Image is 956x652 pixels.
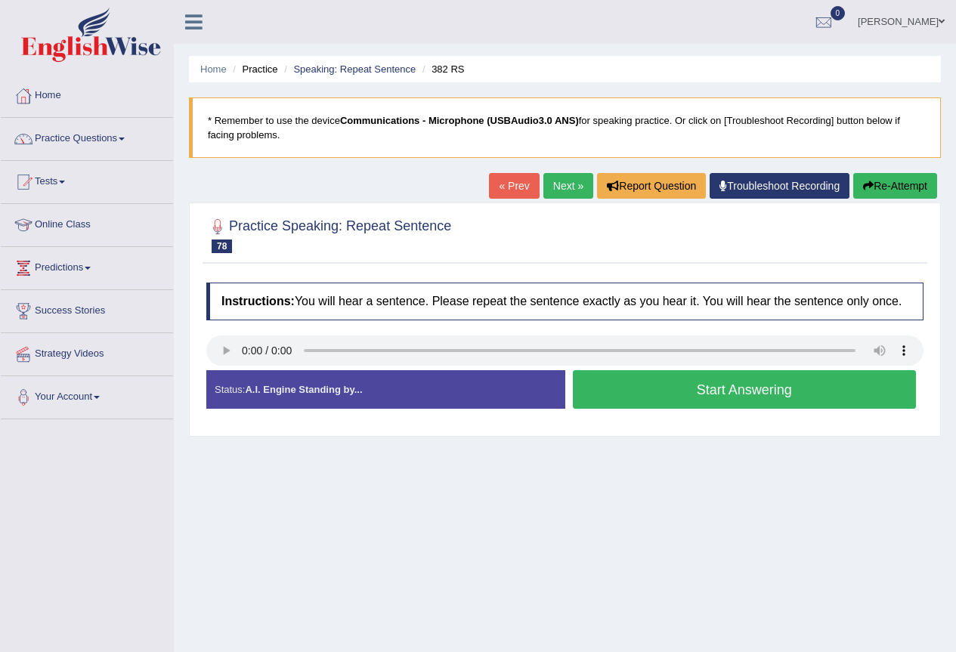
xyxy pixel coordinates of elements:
b: Instructions: [221,295,295,307]
a: Success Stories [1,290,173,328]
a: Online Class [1,204,173,242]
span: 0 [831,6,846,20]
a: « Prev [489,173,539,199]
li: 382 RS [419,62,465,76]
button: Re-Attempt [853,173,937,199]
h2: Practice Speaking: Repeat Sentence [206,215,451,253]
a: Speaking: Repeat Sentence [293,63,416,75]
span: 78 [212,239,232,253]
b: Communications - Microphone (USBAudio3.0 ANS) [340,115,579,126]
button: Report Question [597,173,706,199]
h4: You will hear a sentence. Please repeat the sentence exactly as you hear it. You will hear the se... [206,283,924,320]
a: Strategy Videos [1,333,173,371]
blockquote: * Remember to use the device for speaking practice. Or click on [Troubleshoot Recording] button b... [189,97,941,158]
li: Practice [229,62,277,76]
a: Troubleshoot Recording [710,173,849,199]
a: Practice Questions [1,118,173,156]
a: Home [200,63,227,75]
a: Home [1,75,173,113]
a: Your Account [1,376,173,414]
a: Predictions [1,247,173,285]
button: Start Answering [573,370,917,409]
a: Tests [1,161,173,199]
div: Status: [206,370,565,409]
strong: A.I. Engine Standing by... [245,384,362,395]
a: Next » [543,173,593,199]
